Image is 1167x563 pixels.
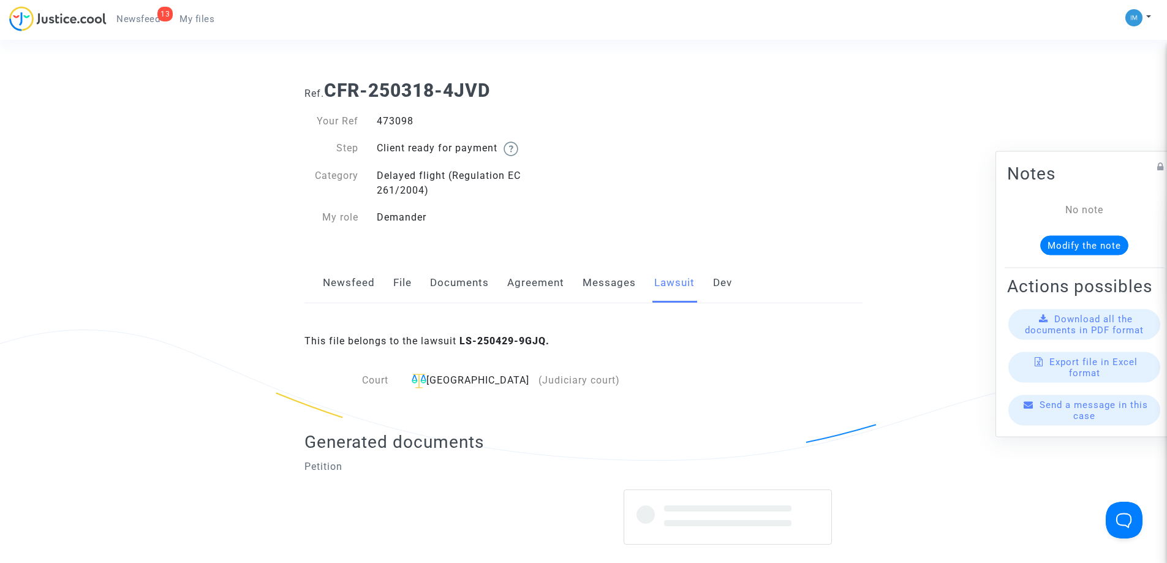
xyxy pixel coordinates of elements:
[583,263,636,303] a: Messages
[713,263,732,303] a: Dev
[295,168,368,198] div: Category
[407,373,636,388] div: [GEOGRAPHIC_DATA]
[170,10,224,28] a: My files
[1025,202,1143,217] div: No note
[1049,356,1138,378] span: Export file in Excel format
[1106,502,1142,538] iframe: Help Scout Beacon - Open
[304,459,575,474] p: Petition
[304,88,324,99] span: Ref.
[295,141,368,156] div: Step
[116,13,160,25] span: Newsfeed
[654,263,695,303] a: Lawsuit
[430,263,489,303] a: Documents
[504,142,518,156] img: help.svg
[1125,9,1142,26] img: a105443982b9e25553e3eed4c9f672e7
[9,6,107,31] img: jc-logo.svg
[107,10,170,28] a: 13Newsfeed
[412,374,426,388] img: icon-faciliter-sm.svg
[368,168,584,198] div: Delayed flight (Regulation EC 261/2004)
[368,210,584,225] div: Demander
[538,374,620,386] span: (Judiciary court)
[179,13,214,25] span: My files
[507,263,564,303] a: Agreement
[1040,235,1128,255] button: Modify the note
[368,141,584,156] div: Client ready for payment
[324,80,490,101] b: CFR-250318-4JVD
[1025,313,1144,335] span: Download all the documents in PDF format
[304,431,863,453] h2: Generated documents
[459,335,550,347] b: LS-250429-9GJQ.
[304,373,398,388] div: Court
[1040,399,1148,421] span: Send a message in this case
[295,114,368,129] div: Your Ref
[304,335,550,347] span: This file belongs to the lawsuit
[157,7,173,21] div: 13
[295,210,368,225] div: My role
[1007,275,1161,297] h2: Actions possibles
[323,263,375,303] a: Newsfeed
[393,263,412,303] a: File
[368,114,584,129] div: 473098
[1007,162,1161,184] h2: Notes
